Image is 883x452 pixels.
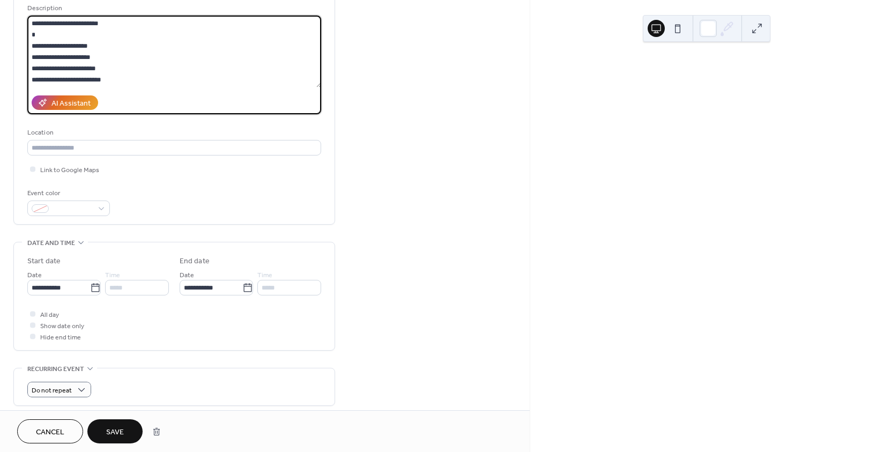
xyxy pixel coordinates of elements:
span: Hide end time [40,332,81,343]
div: End date [180,256,210,267]
span: Save [106,427,124,438]
div: Event color [27,188,108,199]
span: Date and time [27,238,75,249]
div: Location [27,127,319,138]
div: Nenhum evento próximo [565,64,848,75]
div: Description [27,3,319,14]
button: AI Assistant [32,95,98,110]
button: Save [87,419,143,443]
span: Time [257,270,272,281]
span: Time [105,270,120,281]
div: Start date [27,256,61,267]
span: All day [40,309,59,321]
span: Do not repeat [32,384,72,397]
div: AI Assistant [51,98,91,109]
span: Date [27,270,42,281]
span: Show date only [40,321,84,332]
button: Cancel [17,419,83,443]
span: Date [180,270,194,281]
span: Cancel [36,427,64,438]
span: Link to Google Maps [40,165,99,176]
span: Recurring event [27,364,84,375]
